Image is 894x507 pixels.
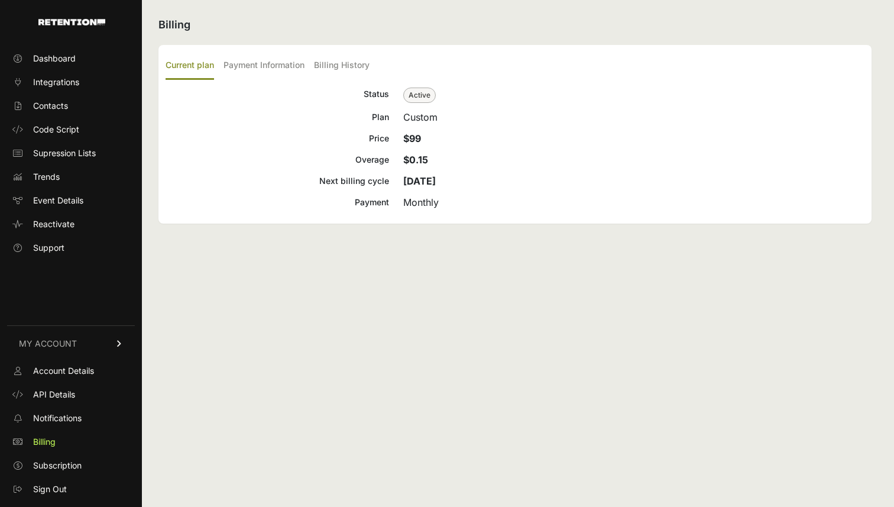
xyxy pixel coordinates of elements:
a: Trends [7,167,135,186]
a: Contacts [7,96,135,115]
a: Support [7,238,135,257]
a: API Details [7,385,135,404]
span: Dashboard [33,53,76,64]
label: Current plan [166,52,214,80]
h2: Billing [158,17,872,33]
div: Monthly [403,195,864,209]
a: Subscription [7,456,135,475]
strong: $99 [403,133,421,144]
div: Price [166,131,389,146]
span: Trends [33,171,60,183]
a: MY ACCOUNT [7,325,135,361]
span: Notifications [33,412,82,424]
span: Support [33,242,64,254]
span: API Details [33,389,75,401]
div: Payment [166,195,389,209]
span: Reactivate [33,218,74,230]
span: Code Script [33,124,79,135]
span: Sign Out [33,483,67,495]
a: Supression Lists [7,144,135,163]
a: Event Details [7,191,135,210]
a: Reactivate [7,215,135,234]
div: Status [166,87,389,103]
div: Overage [166,153,389,167]
a: Dashboard [7,49,135,68]
a: Code Script [7,120,135,139]
span: Contacts [33,100,68,112]
label: Payment Information [223,52,305,80]
span: Subscription [33,460,82,472]
label: Billing History [314,52,370,80]
span: Integrations [33,76,79,88]
div: Next billing cycle [166,174,389,188]
span: Event Details [33,195,83,206]
strong: $0.15 [403,154,428,166]
span: Supression Lists [33,147,96,159]
a: Notifications [7,409,135,428]
div: Custom [403,110,864,124]
strong: [DATE] [403,175,436,187]
a: Account Details [7,361,135,380]
a: Sign Out [7,480,135,499]
span: Account Details [33,365,94,377]
div: Plan [166,110,389,124]
a: Integrations [7,73,135,92]
img: Retention.com [38,19,105,25]
span: Billing [33,436,56,448]
span: MY ACCOUNT [19,338,77,350]
span: Active [403,88,436,103]
a: Billing [7,432,135,451]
